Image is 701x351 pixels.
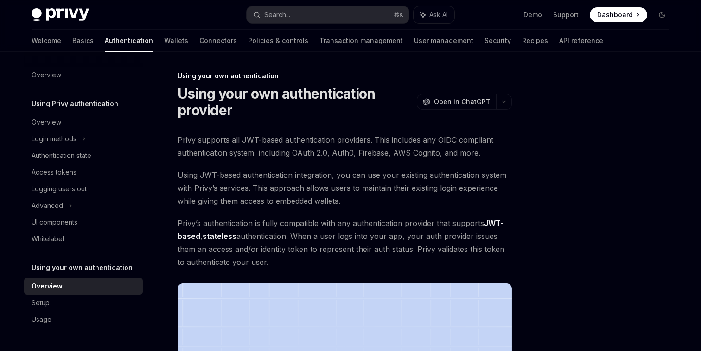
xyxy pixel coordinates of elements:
div: Whitelabel [32,233,64,244]
div: Search... [264,9,290,20]
a: stateless [203,232,236,241]
span: Open in ChatGPT [434,97,491,107]
a: Overview [24,278,143,295]
a: Overview [24,114,143,131]
a: Authentication state [24,147,143,164]
button: Open in ChatGPT [417,94,496,110]
button: Search...⌘K [247,6,409,23]
a: Usage [24,311,143,328]
span: Dashboard [597,10,633,19]
img: dark logo [32,8,89,21]
a: Authentication [105,30,153,52]
a: Transaction management [319,30,403,52]
a: Welcome [32,30,61,52]
a: Support [553,10,579,19]
div: Overview [32,69,61,81]
a: Wallets [164,30,188,52]
a: Logging users out [24,181,143,197]
a: Overview [24,67,143,83]
div: Using your own authentication [178,71,512,81]
h5: Using your own authentication [32,262,133,273]
div: Authentication state [32,150,91,161]
a: Access tokens [24,164,143,181]
a: Connectors [199,30,237,52]
div: Logging users out [32,183,87,194]
a: User management [414,30,473,52]
a: Dashboard [590,7,647,22]
a: Whitelabel [24,231,143,247]
div: Advanced [32,200,63,211]
a: Policies & controls [248,30,308,52]
a: Recipes [522,30,548,52]
span: Privy’s authentication is fully compatible with any authentication provider that supports , authe... [178,217,512,269]
a: Basics [72,30,94,52]
a: Security [484,30,511,52]
span: Ask AI [429,10,448,19]
div: Overview [32,117,61,128]
a: Setup [24,295,143,311]
div: Overview [32,281,63,292]
span: ⌘ K [394,11,403,19]
button: Ask AI [414,6,454,23]
div: Login methods [32,133,76,144]
span: Using JWT-based authentication integration, you can use your existing authentication system with ... [178,169,512,207]
a: UI components [24,214,143,231]
span: Privy supports all JWT-based authentication providers. This includes any OIDC compliant authentic... [178,133,512,159]
a: API reference [559,30,603,52]
div: Setup [32,297,50,308]
button: Toggle dark mode [655,7,669,22]
div: UI components [32,217,77,228]
h5: Using Privy authentication [32,98,118,109]
a: Demo [523,10,542,19]
div: Usage [32,314,51,325]
h1: Using your own authentication provider [178,85,413,119]
div: Access tokens [32,167,76,178]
